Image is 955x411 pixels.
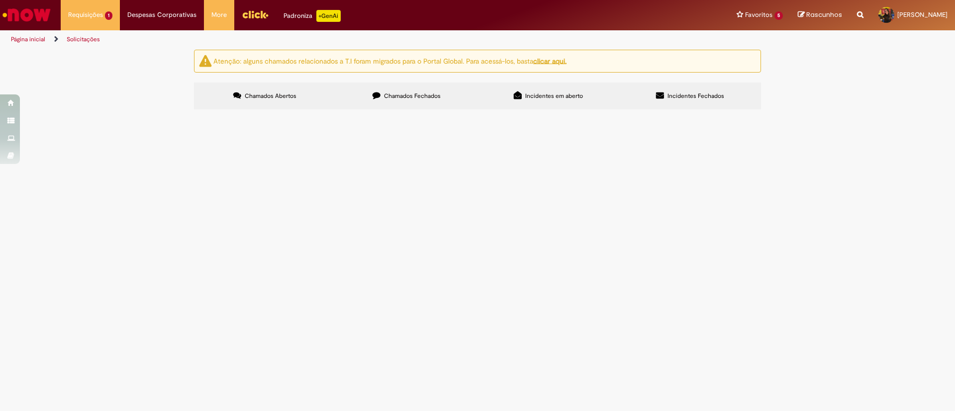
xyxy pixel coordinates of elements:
[316,10,341,22] p: +GenAi
[7,30,629,49] ul: Trilhas de página
[68,10,103,20] span: Requisições
[806,10,842,19] span: Rascunhos
[284,10,341,22] div: Padroniza
[668,92,724,100] span: Incidentes Fechados
[67,35,100,43] a: Solicitações
[242,7,269,22] img: click_logo_yellow_360x200.png
[211,10,227,20] span: More
[213,56,567,65] ng-bind-html: Atenção: alguns chamados relacionados a T.I foram migrados para o Portal Global. Para acessá-los,...
[245,92,296,100] span: Chamados Abertos
[1,5,52,25] img: ServiceNow
[897,10,948,19] span: [PERSON_NAME]
[745,10,772,20] span: Favoritos
[525,92,583,100] span: Incidentes em aberto
[533,56,567,65] a: clicar aqui.
[11,35,45,43] a: Página inicial
[384,92,441,100] span: Chamados Fechados
[798,10,842,20] a: Rascunhos
[105,11,112,20] span: 1
[127,10,196,20] span: Despesas Corporativas
[774,11,783,20] span: 5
